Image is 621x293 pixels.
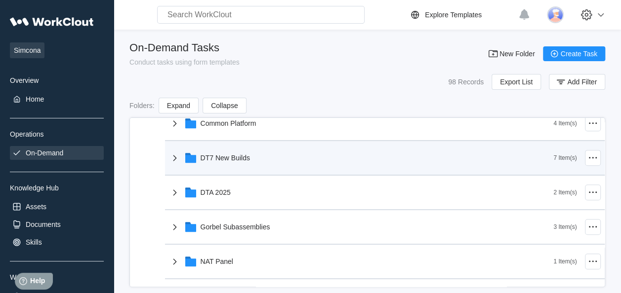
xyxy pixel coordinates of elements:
div: On-Demand Tasks [129,41,240,54]
a: Assets [10,200,104,214]
div: Skills [26,238,42,246]
a: On-Demand [10,146,104,160]
button: Expand [159,98,199,113]
div: Conduct tasks using form templates [129,58,240,66]
div: Workclout [10,273,104,281]
span: Expand [167,102,190,109]
button: Export List [492,74,541,90]
span: Add Filter [567,78,597,85]
span: Export List [500,78,533,85]
span: Collapse [211,102,238,109]
div: Knowledge Hub [10,184,104,192]
input: Search WorkClout [157,6,365,24]
div: 2 Item(s) [553,189,577,196]
button: Collapse [203,98,246,113]
button: Create Task [543,46,605,61]
div: On-Demand [26,149,63,157]
span: Simcona [10,42,44,58]
div: 4 Item(s) [553,120,577,127]
button: Add Filter [549,74,605,90]
a: Documents [10,218,104,231]
span: New Folder [499,50,535,57]
div: DT7 New Builds [201,154,250,162]
div: 7 Item(s) [553,154,577,161]
div: 98 Records [448,78,484,86]
a: Explore Templates [409,9,513,21]
div: Operations [10,130,104,138]
a: Home [10,92,104,106]
div: Overview [10,76,104,84]
div: Assets [26,203,46,211]
div: Gorbel Subassemblies [201,223,270,231]
div: 3 Item(s) [553,223,577,230]
div: 1 Item(s) [553,258,577,265]
div: Explore Templates [425,11,482,19]
span: Create Task [561,50,597,57]
img: user-3.png [547,6,564,23]
div: NAT Panel [201,257,233,265]
a: Skills [10,235,104,249]
button: New Folder [482,46,543,61]
div: Folders : [129,102,155,110]
div: Documents [26,220,61,228]
div: DTA 2025 [201,188,231,196]
div: Common Platform [201,119,256,127]
div: Home [26,95,44,103]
